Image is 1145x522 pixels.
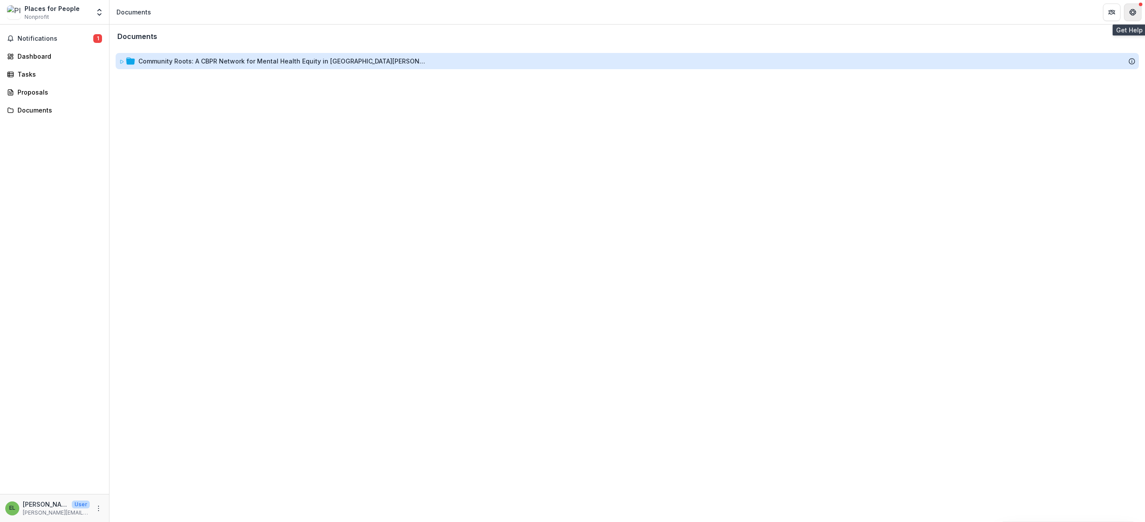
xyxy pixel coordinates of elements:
[18,88,99,97] div: Proposals
[23,509,90,517] p: [PERSON_NAME][EMAIL_ADDRESS][DOMAIN_NAME]
[1124,4,1141,21] button: Get Help
[23,500,68,509] p: [PERSON_NAME]
[93,503,104,514] button: More
[116,53,1139,69] div: Community Roots: A CBPR Network for Mental Health Equity in [GEOGRAPHIC_DATA][PERSON_NAME]
[4,32,106,46] button: Notifications1
[4,103,106,117] a: Documents
[116,7,151,17] div: Documents
[25,13,49,21] span: Nonprofit
[18,106,99,115] div: Documents
[4,85,106,99] a: Proposals
[113,6,155,18] nav: breadcrumb
[4,49,106,63] a: Dashboard
[138,56,427,66] div: Community Roots: A CBPR Network for Mental Health Equity in [GEOGRAPHIC_DATA][PERSON_NAME]
[117,32,157,41] h3: Documents
[4,67,106,81] a: Tasks
[1103,4,1120,21] button: Partners
[9,505,15,511] div: Estevan Limon Lopez
[18,70,99,79] div: Tasks
[25,4,80,13] div: Places for People
[18,35,93,42] span: Notifications
[72,501,90,508] p: User
[93,4,106,21] button: Open entity switcher
[7,5,21,19] img: Places for People
[93,34,102,43] span: 1
[18,52,99,61] div: Dashboard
